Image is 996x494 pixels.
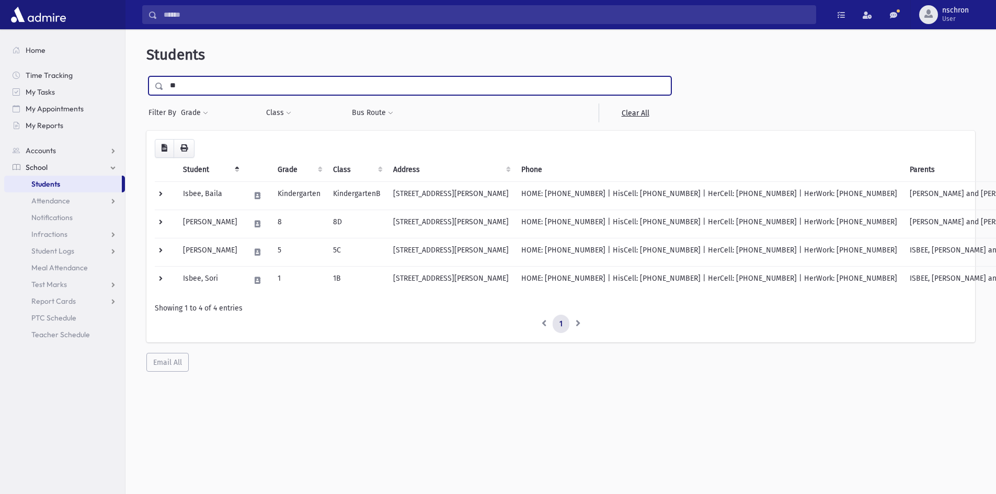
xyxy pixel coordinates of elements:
[515,158,903,182] th: Phone
[26,104,84,113] span: My Appointments
[26,121,63,130] span: My Reports
[4,243,125,259] a: Student Logs
[553,315,569,334] a: 1
[327,266,387,294] td: 1B
[31,213,73,222] span: Notifications
[515,181,903,210] td: HOME: [PHONE_NUMBER] | HisCell: [PHONE_NUMBER] | HerCell: [PHONE_NUMBER] | HerWork: [PHONE_NUMBER]
[177,181,244,210] td: Isbee, Baila
[387,210,515,238] td: [STREET_ADDRESS][PERSON_NAME]
[515,266,903,294] td: HOME: [PHONE_NUMBER] | HisCell: [PHONE_NUMBER] | HerCell: [PHONE_NUMBER] | HerWork: [PHONE_NUMBER]
[387,266,515,294] td: [STREET_ADDRESS][PERSON_NAME]
[31,196,70,205] span: Attendance
[327,210,387,238] td: 8D
[327,181,387,210] td: KindergartenB
[942,6,969,15] span: nschron
[4,42,125,59] a: Home
[31,246,74,256] span: Student Logs
[26,71,73,80] span: Time Tracking
[387,158,515,182] th: Address: activate to sort column ascending
[271,266,327,294] td: 1
[180,104,209,122] button: Grade
[515,210,903,238] td: HOME: [PHONE_NUMBER] | HisCell: [PHONE_NUMBER] | HerCell: [PHONE_NUMBER] | HerWork: [PHONE_NUMBER]
[31,229,67,239] span: Infractions
[387,181,515,210] td: [STREET_ADDRESS][PERSON_NAME]
[31,263,88,272] span: Meal Attendance
[31,330,90,339] span: Teacher Schedule
[4,117,125,134] a: My Reports
[31,280,67,289] span: Test Marks
[31,179,60,189] span: Students
[8,4,68,25] img: AdmirePro
[177,210,244,238] td: [PERSON_NAME]
[271,158,327,182] th: Grade: activate to sort column ascending
[599,104,671,122] a: Clear All
[174,139,194,158] button: Print
[177,266,244,294] td: Isbee, Sori
[4,159,125,176] a: School
[4,176,122,192] a: Students
[4,276,125,293] a: Test Marks
[4,259,125,276] a: Meal Attendance
[4,67,125,84] a: Time Tracking
[271,238,327,266] td: 5
[327,238,387,266] td: 5C
[327,158,387,182] th: Class: activate to sort column ascending
[157,5,816,24] input: Search
[942,15,969,23] span: User
[148,107,180,118] span: Filter By
[4,209,125,226] a: Notifications
[177,238,244,266] td: [PERSON_NAME]
[146,353,189,372] button: Email All
[26,163,48,172] span: School
[4,309,125,326] a: PTC Schedule
[155,139,174,158] button: CSV
[271,210,327,238] td: 8
[351,104,394,122] button: Bus Route
[4,293,125,309] a: Report Cards
[515,238,903,266] td: HOME: [PHONE_NUMBER] | HisCell: [PHONE_NUMBER] | HerCell: [PHONE_NUMBER] | HerWork: [PHONE_NUMBER]
[4,100,125,117] a: My Appointments
[26,45,45,55] span: Home
[26,87,55,97] span: My Tasks
[387,238,515,266] td: [STREET_ADDRESS][PERSON_NAME]
[177,158,244,182] th: Student: activate to sort column descending
[146,46,205,63] span: Students
[271,181,327,210] td: Kindergarten
[4,84,125,100] a: My Tasks
[31,296,76,306] span: Report Cards
[266,104,292,122] button: Class
[4,326,125,343] a: Teacher Schedule
[26,146,56,155] span: Accounts
[4,192,125,209] a: Attendance
[4,226,125,243] a: Infractions
[4,142,125,159] a: Accounts
[31,313,76,323] span: PTC Schedule
[155,303,967,314] div: Showing 1 to 4 of 4 entries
